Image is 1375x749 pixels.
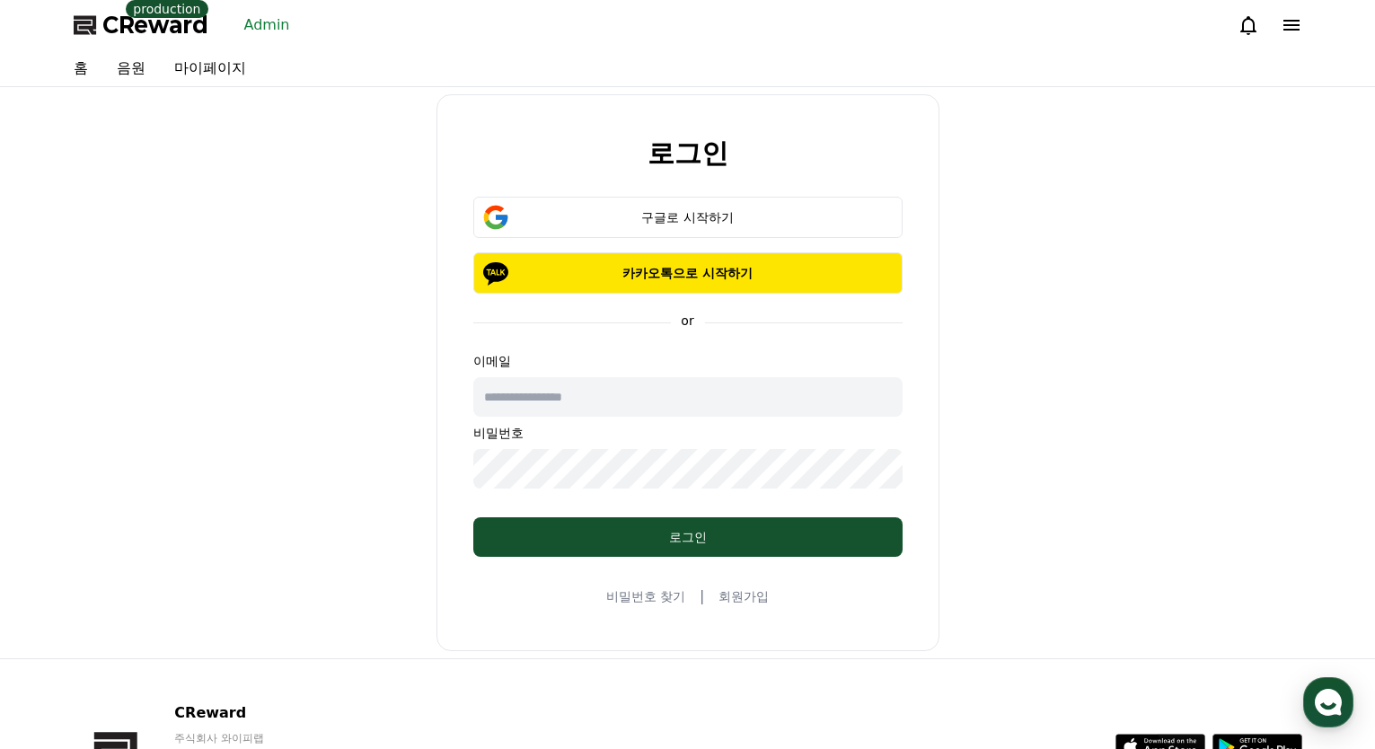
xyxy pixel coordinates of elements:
[473,424,903,442] p: 비밀번호
[160,50,260,86] a: 마이페이지
[473,197,903,238] button: 구글로 시작하기
[174,731,489,745] p: 주식회사 와이피랩
[237,11,297,40] a: Admin
[499,208,877,226] div: 구글로 시작하기
[102,11,208,40] span: CReward
[700,586,704,607] span: |
[174,702,489,724] p: CReward
[509,528,867,546] div: 로그인
[473,352,903,370] p: 이메일
[670,312,704,330] p: or
[473,517,903,557] button: 로그인
[59,50,102,86] a: 홈
[718,587,769,605] a: 회원가입
[74,11,208,40] a: CReward
[102,50,160,86] a: 음원
[606,587,685,605] a: 비밀번호 찾기
[473,252,903,294] button: 카카오톡으로 시작하기
[648,138,728,168] h2: 로그인
[499,264,877,282] p: 카카오톡으로 시작하기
